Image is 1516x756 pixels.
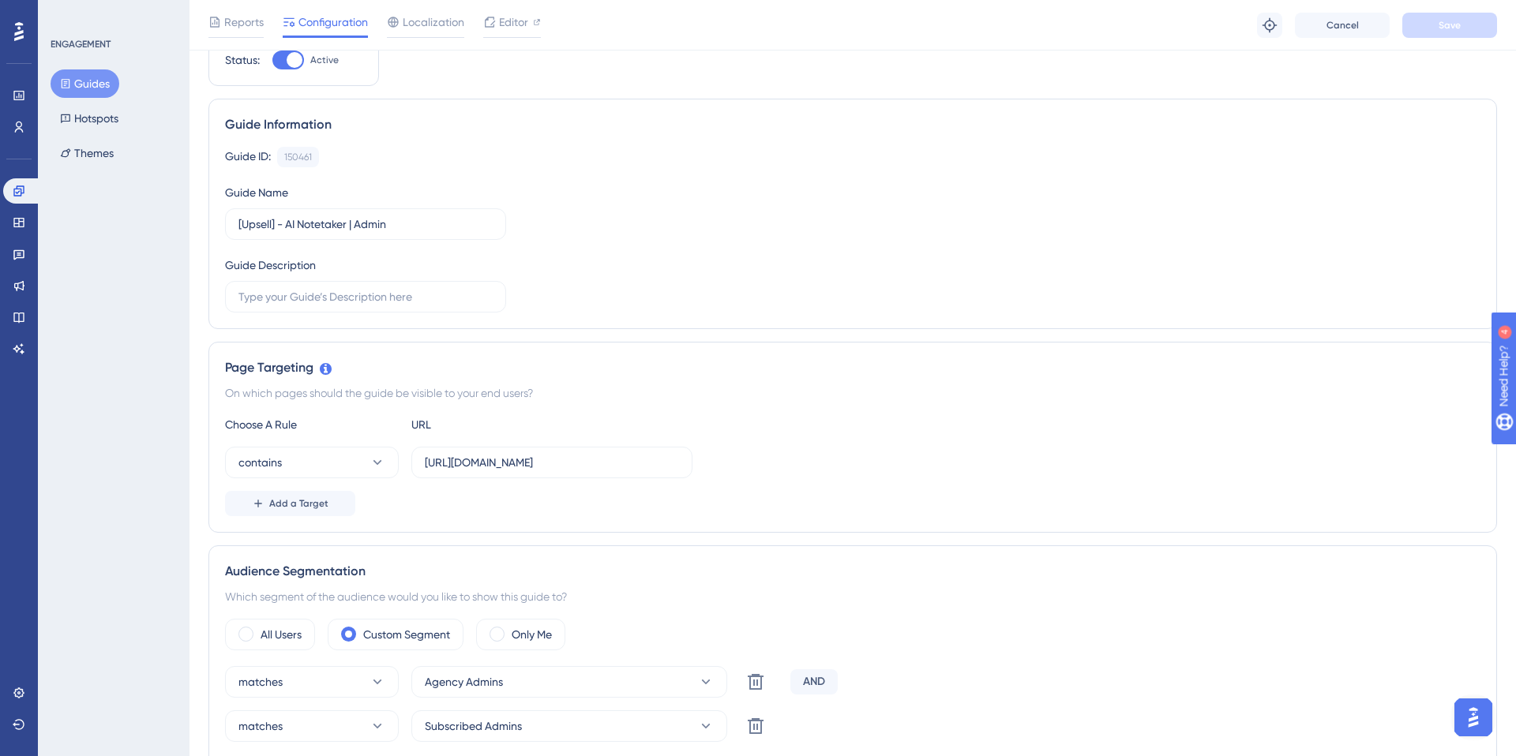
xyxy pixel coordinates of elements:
[238,453,282,472] span: contains
[1450,694,1497,741] iframe: UserGuiding AI Assistant Launcher
[1402,13,1497,38] button: Save
[298,13,368,32] span: Configuration
[51,104,128,133] button: Hotspots
[411,415,585,434] div: URL
[225,491,355,516] button: Add a Target
[269,497,328,510] span: Add a Target
[238,717,283,735] span: matches
[225,415,399,434] div: Choose A Rule
[238,288,493,305] input: Type your Guide’s Description here
[225,562,1480,581] div: Audience Segmentation
[790,669,838,694] div: AND
[51,139,123,167] button: Themes
[284,151,312,163] div: 150461
[238,215,493,233] input: Type your Guide’s Name here
[411,710,727,742] button: Subscribed Admins
[225,666,399,698] button: matches
[225,115,1480,134] div: Guide Information
[225,384,1480,402] div: On which pages should the guide be visible to your end users?
[225,447,399,478] button: contains
[224,13,264,32] span: Reports
[238,672,283,691] span: matches
[363,625,450,644] label: Custom Segment
[425,454,679,471] input: yourwebsite.com/path
[225,183,288,202] div: Guide Name
[225,710,399,742] button: matches
[51,69,119,98] button: Guides
[1439,19,1461,32] span: Save
[225,358,1480,377] div: Page Targeting
[499,13,528,32] span: Editor
[1295,13,1390,38] button: Cancel
[225,51,260,69] div: Status:
[261,625,302,644] label: All Users
[225,587,1480,606] div: Which segment of the audience would you like to show this guide to?
[425,717,522,735] span: Subscribed Admins
[411,666,727,698] button: Agency Admins
[51,38,111,51] div: ENGAGEMENT
[225,256,316,275] div: Guide Description
[310,54,339,66] span: Active
[512,625,552,644] label: Only Me
[110,8,114,21] div: 4
[225,147,271,167] div: Guide ID:
[425,672,503,691] span: Agency Admins
[403,13,464,32] span: Localization
[37,4,99,23] span: Need Help?
[1326,19,1359,32] span: Cancel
